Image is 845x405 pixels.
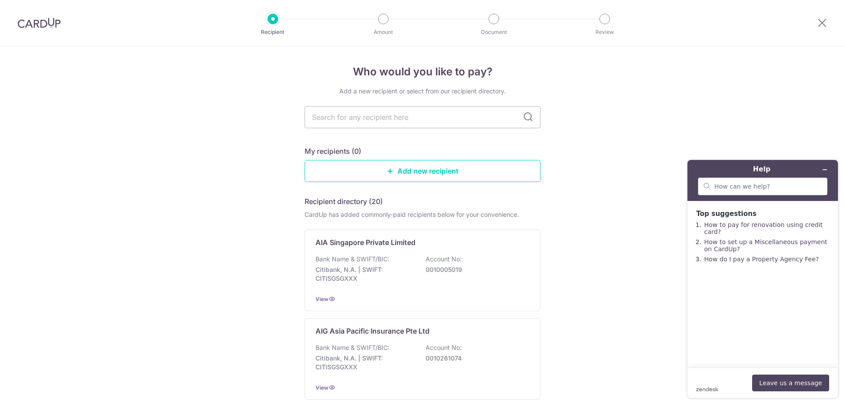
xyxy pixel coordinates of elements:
[461,28,526,37] p: Document
[305,160,540,182] a: Add new recipient
[20,6,38,14] span: Help
[351,28,416,37] p: Amount
[316,354,414,372] p: Citibank, N.A. | SWIFT: CITISGSGXXX
[305,106,540,128] input: Search for any recipient here
[316,237,415,248] p: AIA Singapore Private Limited
[316,326,430,336] p: AIG Asia Pacific Insurance Pte Ltd
[316,384,328,391] a: View
[305,196,383,207] h5: Recipient directory (20)
[316,265,414,283] p: Citibank, N.A. | SWIFT: CITISGSGXXX
[305,146,361,156] h5: My recipients (0)
[305,64,540,80] h4: Who would you like to pay?
[426,354,524,363] p: 0010261074
[240,28,305,37] p: Recipient
[316,255,389,264] p: Bank Name & SWIFT/BIC:
[680,153,845,405] iframe: Find more information here
[316,343,389,352] p: Bank Name & SWIFT/BIC:
[316,296,328,302] a: View
[426,265,524,274] p: 0010005019
[572,28,637,37] p: Review
[426,343,462,352] p: Account No:
[305,210,540,219] div: CardUp has added commonly-paid recipients below for your convenience.
[18,18,61,28] img: CardUp
[305,87,540,96] div: Add a new recipient or select from our recipient directory.
[426,255,462,264] p: Account No:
